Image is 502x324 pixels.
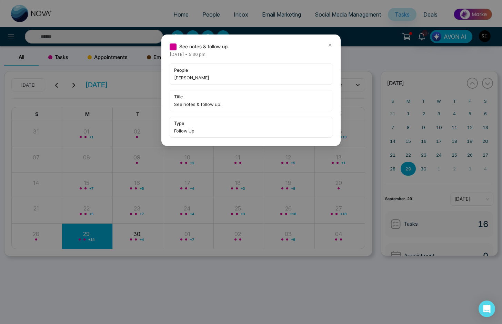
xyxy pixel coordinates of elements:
span: people [174,67,328,73]
div: Open Intercom Messenger [479,301,495,317]
span: [DATE] • 5:30 pm [170,52,205,57]
span: See notes & follow up. [179,43,229,50]
span: [PERSON_NAME] [174,74,328,81]
span: Follow Up [174,127,328,134]
span: See notes & follow up. [174,101,328,108]
span: title [174,93,328,100]
span: type [174,120,328,127]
